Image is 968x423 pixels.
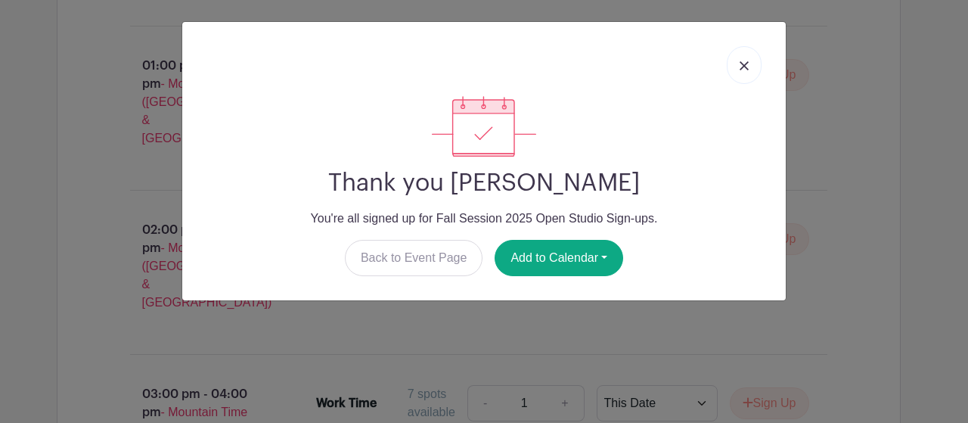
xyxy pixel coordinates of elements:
[432,96,536,157] img: signup_complete-c468d5dda3e2740ee63a24cb0ba0d3ce5d8a4ecd24259e683200fb1569d990c8.svg
[345,240,483,276] a: Back to Event Page
[194,210,774,228] p: You're all signed up for Fall Session 2025 Open Studio Sign-ups.
[740,61,749,70] img: close_button-5f87c8562297e5c2d7936805f587ecaba9071eb48480494691a3f1689db116b3.svg
[194,169,774,198] h2: Thank you [PERSON_NAME]
[495,240,623,276] button: Add to Calendar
